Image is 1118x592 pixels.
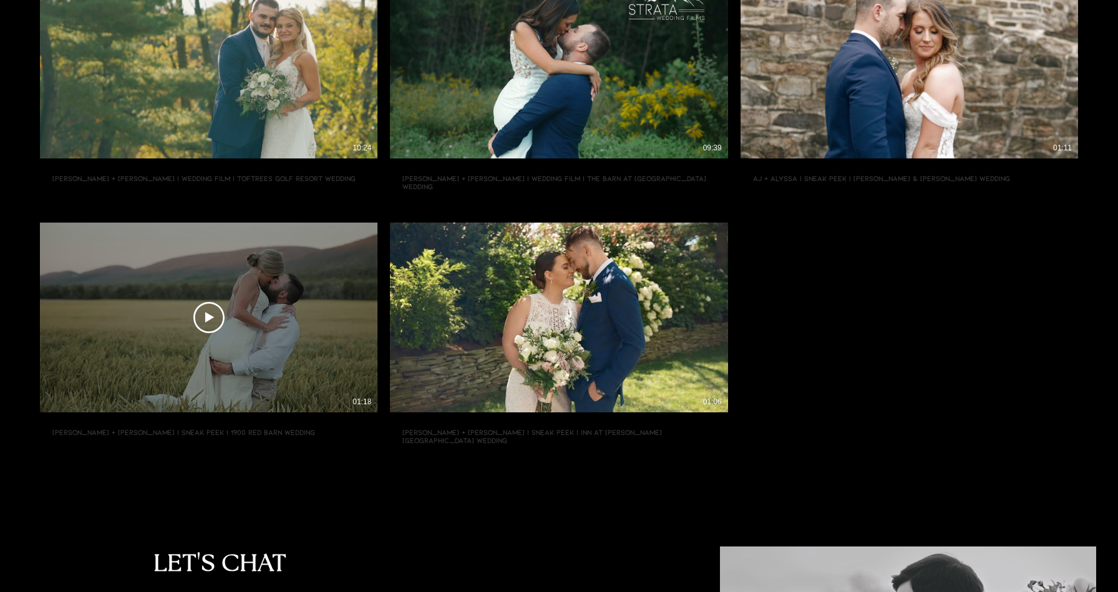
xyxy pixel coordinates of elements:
div: 09:39 [703,143,722,152]
span: S CHAT [202,552,287,576]
div: 01:11 [1053,143,1072,152]
button: [PERSON_NAME] + [PERSON_NAME] | Wedding Film | Toftrees Golf Resort Wedding [40,158,377,183]
span: LET [154,552,197,576]
button: [PERSON_NAME] + [PERSON_NAME] | Wedding Film | The Barn at [GEOGRAPHIC_DATA] Wedding [390,158,727,191]
h3: [PERSON_NAME] + [PERSON_NAME] | Sneak Peek | 1900 Red Barn Wedding [52,427,315,437]
h3: [PERSON_NAME] + [PERSON_NAME] | Sneak Peek | Inn at [PERSON_NAME][GEOGRAPHIC_DATA] Wedding [402,427,715,445]
h3: [PERSON_NAME] + [PERSON_NAME] | Wedding Film | Toftrees Golf Resort Wedding [52,173,356,183]
button: Play Video [193,302,225,333]
div: 01:18 [352,397,371,406]
button: [PERSON_NAME] + [PERSON_NAME] | Sneak Peek | Inn at [PERSON_NAME][GEOGRAPHIC_DATA] Wedding [390,412,727,445]
button: [PERSON_NAME] + [PERSON_NAME] | Sneak Peek | 1900 Red Barn Wedding [40,412,377,437]
div: 10:24 [352,143,371,152]
div: 01:06 [703,397,722,406]
h3: [PERSON_NAME] + [PERSON_NAME] | Wedding Film | The Barn at [GEOGRAPHIC_DATA] Wedding [402,173,715,191]
h3: AJ + Alyssa | Sneak Peek | [PERSON_NAME] & [PERSON_NAME] Wedding [753,173,1010,183]
span: ' [197,548,202,577]
button: AJ + Alyssa | Sneak Peek | [PERSON_NAME] & [PERSON_NAME] Wedding [741,158,1078,183]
